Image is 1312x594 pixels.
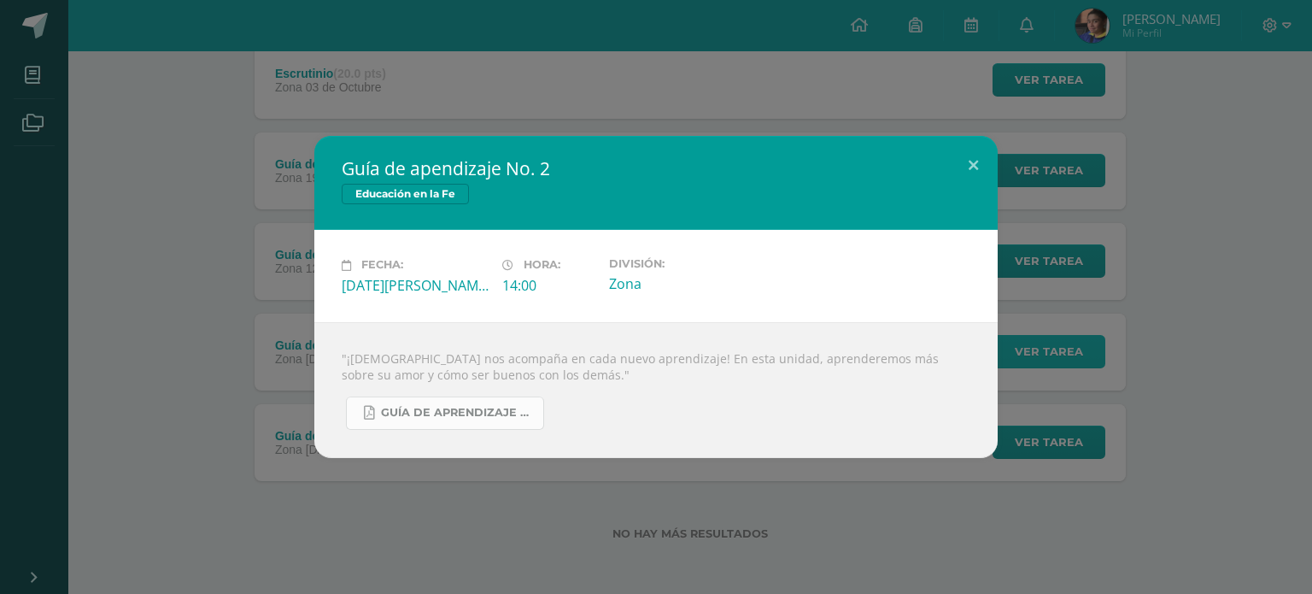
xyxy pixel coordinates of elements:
[361,259,403,272] span: Fecha:
[381,406,535,420] span: Guía de aprendizaje No. 2.pdf
[314,322,998,458] div: "¡[DEMOGRAPHIC_DATA] nos acompaña en cada nuevo aprendizaje! En esta unidad, aprenderemos más sob...
[342,156,970,180] h2: Guía de apendizaje No. 2
[609,274,756,293] div: Zona
[342,276,489,295] div: [DATE][PERSON_NAME]
[949,136,998,194] button: Close (Esc)
[524,259,560,272] span: Hora:
[346,397,544,430] a: Guía de aprendizaje No. 2.pdf
[609,257,756,270] label: División:
[342,184,469,204] span: Educación en la Fe
[502,276,595,295] div: 14:00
